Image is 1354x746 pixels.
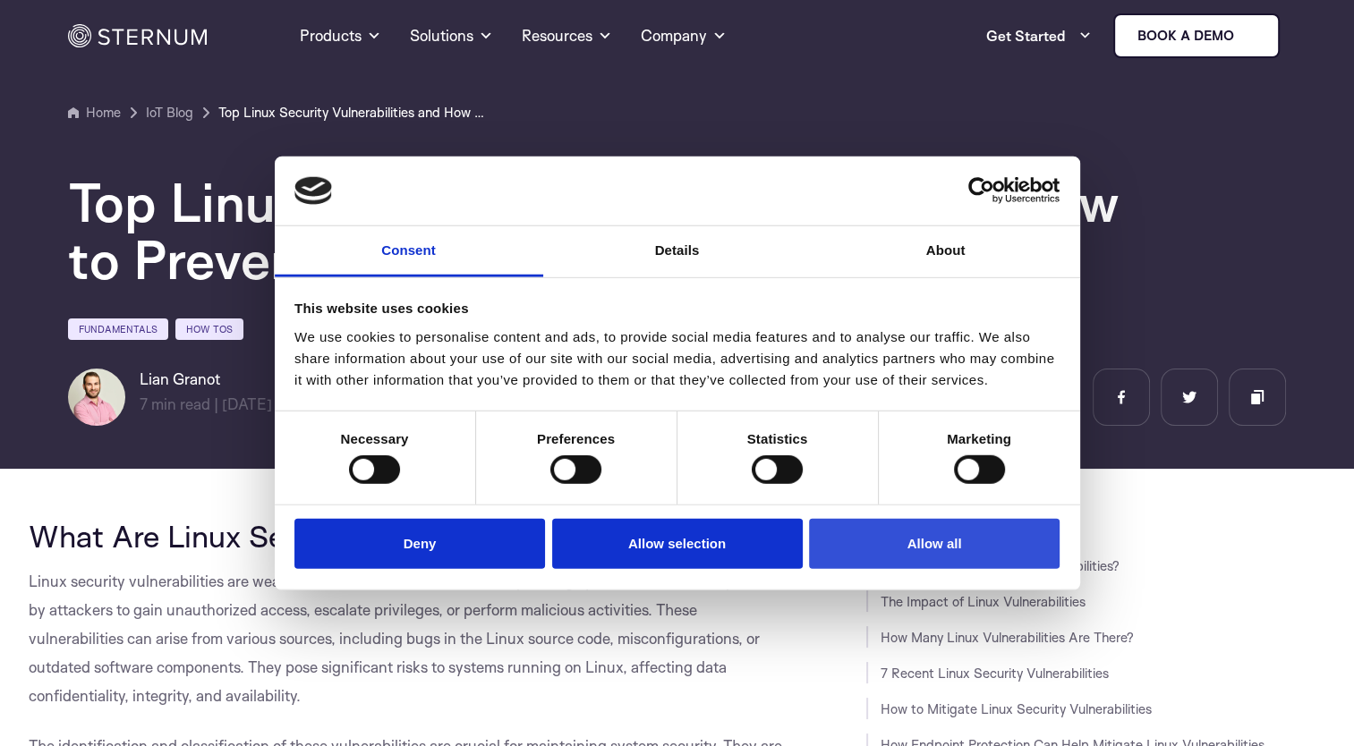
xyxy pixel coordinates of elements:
[881,665,1109,682] a: 7 Recent Linux Security Vulnerabilities
[552,518,803,569] button: Allow selection
[275,226,543,277] a: Consent
[641,4,727,68] a: Company
[1241,29,1256,43] img: sternum iot
[68,174,1142,288] h1: Top Linux Security Vulnerabilities and How to Prevent Them
[146,102,193,123] a: IoT Blog
[812,226,1080,277] a: About
[341,431,409,446] strong: Necessary
[300,4,381,68] a: Products
[29,572,772,705] span: Linux security vulnerabilities are weaknesses or flaws within the Linux operating system that can...
[140,394,218,413] span: min read |
[522,4,612,68] a: Resources
[68,369,125,426] img: Lian Granot
[881,593,1086,610] a: The Impact of Linux Vulnerabilities
[543,226,812,277] a: Details
[140,394,148,413] span: 7
[809,518,1060,569] button: Allow all
[175,318,243,340] a: How Tos
[294,176,332,205] img: logo
[29,517,577,555] span: What Are Linux Security Vulnerabilities?
[140,369,272,390] h6: Lian Granot
[294,298,1060,319] div: This website uses cookies
[1113,13,1280,58] a: Book a demo
[747,431,808,446] strong: Statistics
[947,431,1011,446] strong: Marketing
[68,102,121,123] a: Home
[294,518,545,569] button: Deny
[68,318,168,340] a: Fundamentals
[218,102,487,123] a: Top Linux Security Vulnerabilities and How to Prevent Them
[881,629,1134,646] a: How Many Linux Vulnerabilities Are There?
[881,700,1152,717] a: How to Mitigate Linux Security Vulnerabilities
[222,394,272,413] span: [DATE]
[866,519,1326,533] h3: JUMP TO SECTION
[986,18,1092,54] a: Get Started
[537,431,615,446] strong: Preferences
[903,177,1060,204] a: Usercentrics Cookiebot - opens in a new window
[410,4,493,68] a: Solutions
[294,326,1060,391] div: We use cookies to personalise content and ads, to provide social media features and to analyse ou...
